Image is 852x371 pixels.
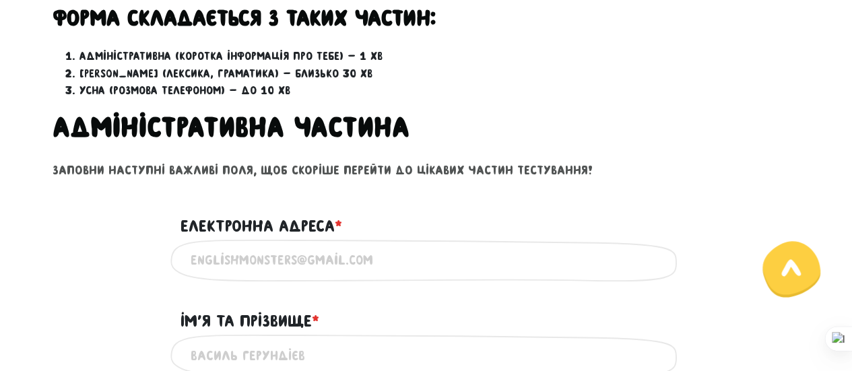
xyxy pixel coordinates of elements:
[191,245,662,275] input: englishmonsters@gmail.com
[79,82,800,100] li: Усна (розмова телефоном) — до 10 хв
[53,160,800,181] p: Заповни наступні важливі поля, щоб скоріше перейти до цікавих частин тестування!
[53,5,800,32] h3: Форма складається з таких частин:
[181,308,319,334] label: Iм'я та прізвище
[79,65,800,83] li: [PERSON_NAME] (лексика, граматика) — близько 30 хв
[79,48,800,65] li: Адміністративна (коротка інформація про тебе) — 1 хв
[53,110,800,144] h2: Адміністративна частина
[181,213,342,239] label: Електронна адреса
[191,340,662,370] input: Василь Герундієв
